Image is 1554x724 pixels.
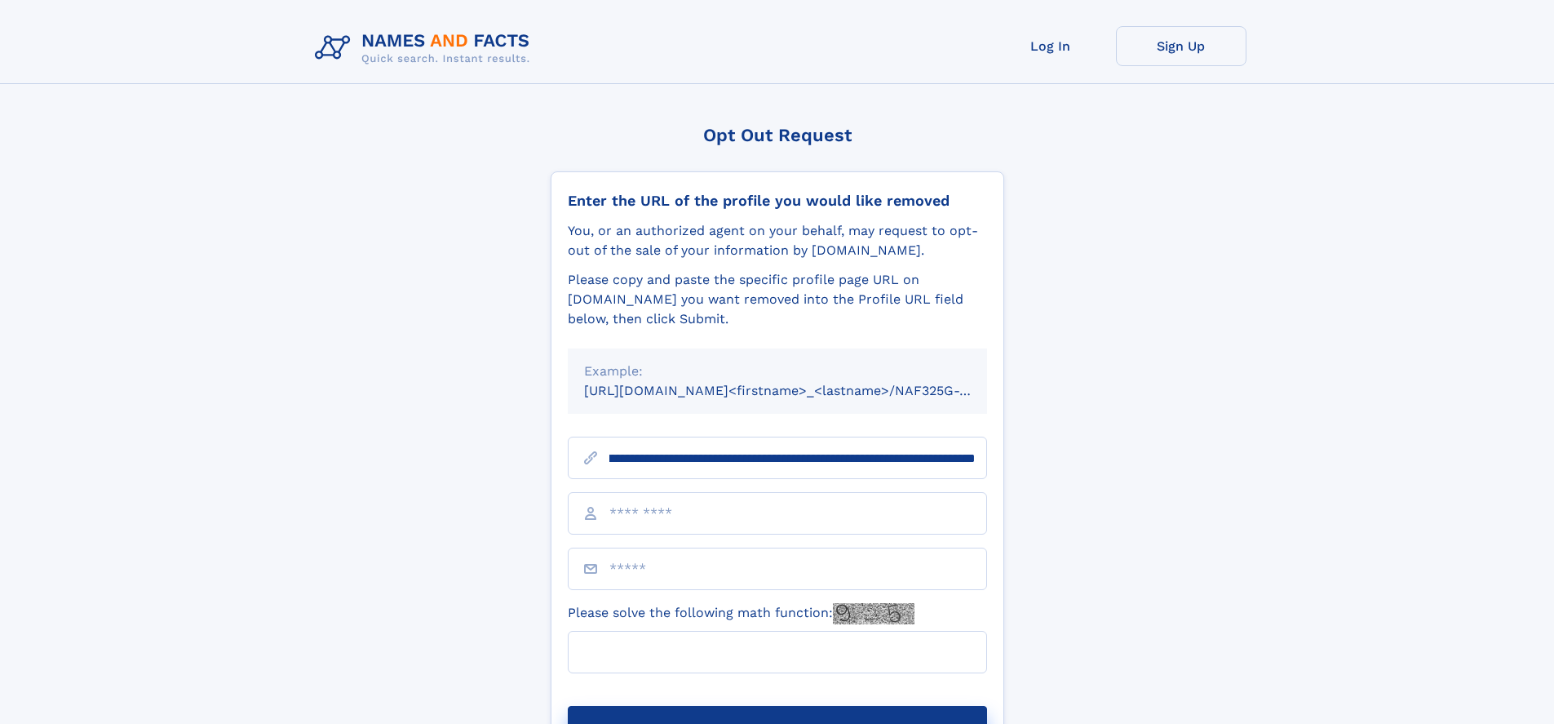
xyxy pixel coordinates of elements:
[568,192,987,210] div: Enter the URL of the profile you would like removed
[1116,26,1246,66] a: Sign Up
[568,270,987,329] div: Please copy and paste the specific profile page URL on [DOMAIN_NAME] you want removed into the Pr...
[568,603,914,624] label: Please solve the following math function:
[584,383,1018,398] small: [URL][DOMAIN_NAME]<firstname>_<lastname>/NAF325G-xxxxxxxx
[551,125,1004,145] div: Opt Out Request
[985,26,1116,66] a: Log In
[568,221,987,260] div: You, or an authorized agent on your behalf, may request to opt-out of the sale of your informatio...
[308,26,543,70] img: Logo Names and Facts
[584,362,971,381] div: Example:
